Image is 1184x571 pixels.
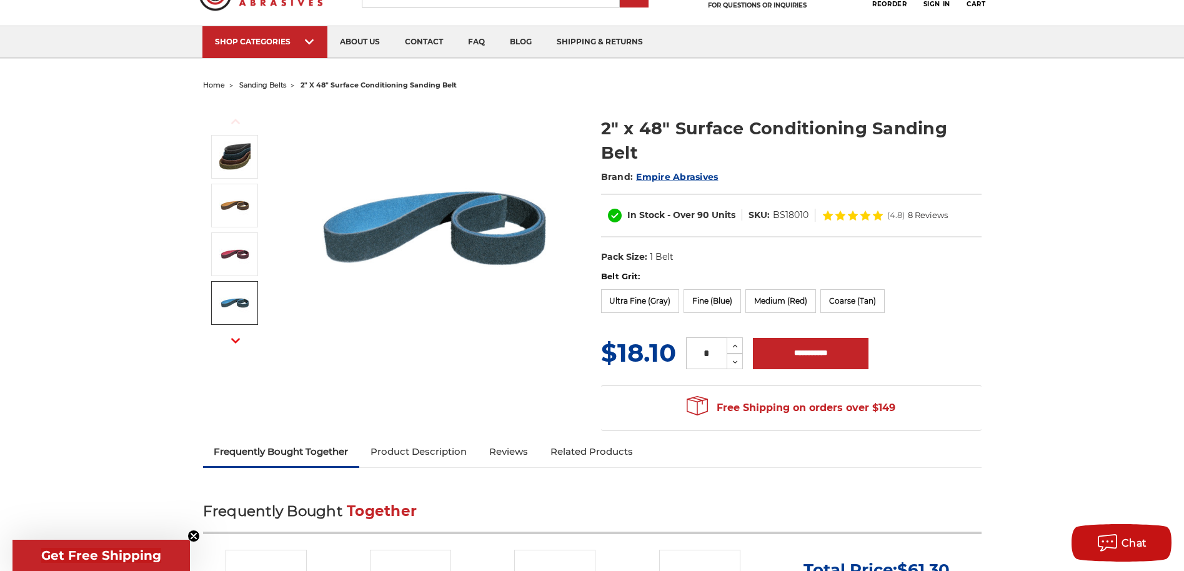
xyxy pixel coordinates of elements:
div: Get Free ShippingClose teaser [12,540,190,571]
button: Close teaser [187,530,200,542]
a: blog [497,26,544,58]
button: Previous [221,108,251,135]
a: Reviews [478,438,539,465]
a: Empire Abrasives [636,171,718,182]
span: - Over [667,209,695,221]
span: (4.8) [887,211,905,219]
img: 2"x48" Medium Surface Conditioning Belt [219,239,251,270]
a: about us [327,26,392,58]
div: SHOP CATEGORIES [215,37,315,46]
a: Product Description [359,438,478,465]
span: Free Shipping on orders over $149 [687,395,895,420]
span: Get Free Shipping [41,548,161,563]
button: Chat [1072,524,1172,562]
span: Frequently Bought [203,502,342,520]
span: 90 [697,209,709,221]
button: Next [221,327,251,354]
img: 2"x48" Coarse Surface Conditioning Belt [219,190,251,221]
a: Related Products [539,438,644,465]
dt: Pack Size: [601,251,647,264]
p: FOR QUESTIONS OR INQUIRIES [680,1,834,9]
span: Chat [1122,537,1147,549]
img: 2"x48" Surface Conditioning Sanding Belts [219,141,251,172]
span: 8 Reviews [908,211,948,219]
span: Brand: [601,171,634,182]
a: shipping & returns [544,26,655,58]
a: Frequently Bought Together [203,438,360,465]
dt: SKU: [749,209,770,222]
a: home [203,81,225,89]
dd: BS18010 [773,209,808,222]
img: 2"x48" Fine Surface Conditioning Belt [219,287,251,319]
a: faq [455,26,497,58]
h1: 2" x 48" Surface Conditioning Sanding Belt [601,116,982,165]
span: In Stock [627,209,665,221]
img: 2"x48" Surface Conditioning Sanding Belts [310,103,560,353]
a: contact [392,26,455,58]
span: 2" x 48" surface conditioning sanding belt [301,81,457,89]
span: $18.10 [601,337,676,368]
dd: 1 Belt [650,251,674,264]
label: Belt Grit: [601,271,982,283]
a: sanding belts [239,81,286,89]
span: Units [712,209,735,221]
span: Together [347,502,417,520]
